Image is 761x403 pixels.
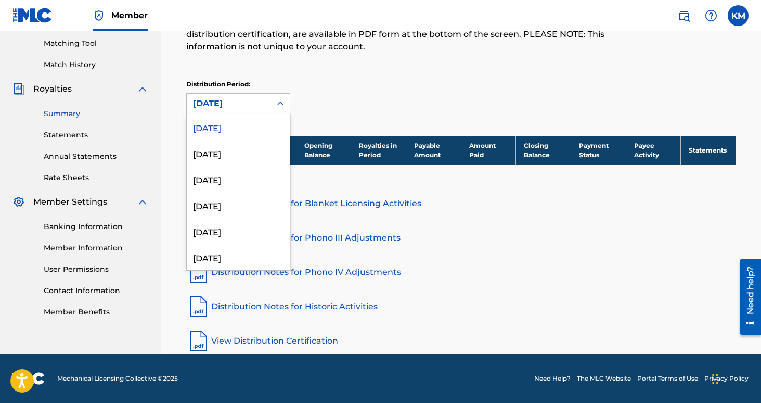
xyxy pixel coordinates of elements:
[44,307,149,318] a: Member Benefits
[637,374,698,383] a: Portal Terms of Use
[681,136,736,165] th: Statements
[187,244,290,270] div: [DATE]
[12,372,45,385] img: logo
[709,353,761,403] iframe: Chat Widget
[187,140,290,166] div: [DATE]
[193,97,265,110] div: [DATE]
[186,329,736,354] a: View Distribution Certification
[516,136,571,165] th: Closing Balance
[93,9,105,22] img: Top Rightsholder
[571,136,626,165] th: Payment Status
[296,136,351,165] th: Opening Balance
[44,285,149,296] a: Contact Information
[111,9,148,21] span: Member
[44,221,149,232] a: Banking Information
[461,136,516,165] th: Amount Paid
[44,172,149,183] a: Rate Sheets
[136,83,149,95] img: expand
[534,374,571,383] a: Need Help?
[12,8,53,23] img: MLC Logo
[187,166,290,192] div: [DATE]
[674,5,694,26] a: Public Search
[186,225,736,250] a: Distribution Notes for Phono III Adjustments
[44,151,149,162] a: Annual Statements
[186,294,211,319] img: pdf
[406,136,461,165] th: Payable Amount
[33,196,107,208] span: Member Settings
[187,192,290,218] div: [DATE]
[44,38,149,49] a: Matching Tool
[704,374,749,383] a: Privacy Policy
[187,114,290,140] div: [DATE]
[186,329,211,354] img: pdf
[186,260,211,285] img: pdf
[728,5,749,26] div: User Menu
[577,374,631,383] a: The MLC Website
[626,136,681,165] th: Payee Activity
[136,196,149,208] img: expand
[712,363,718,395] div: Drag
[12,83,25,95] img: Royalties
[701,5,721,26] div: Help
[678,9,690,22] img: search
[186,260,736,285] a: Distribution Notes for Phono IV Adjustments
[732,255,761,339] iframe: Resource Center
[44,59,149,70] a: Match History
[186,294,736,319] a: Distribution Notes for Historic Activities
[186,191,736,216] a: Distribution Notes for Blanket Licensing Activities
[186,80,290,89] p: Distribution Period:
[44,108,149,119] a: Summary
[57,374,178,383] span: Mechanical Licensing Collective © 2025
[12,196,25,208] img: Member Settings
[44,243,149,254] a: Member Information
[187,218,290,244] div: [DATE]
[186,16,610,53] p: Notes on blanket licensing activities and dates for historical unmatched royalties, as well as th...
[44,130,149,141] a: Statements
[351,136,406,165] th: Royalties in Period
[33,83,72,95] span: Royalties
[44,264,149,275] a: User Permissions
[705,9,717,22] img: help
